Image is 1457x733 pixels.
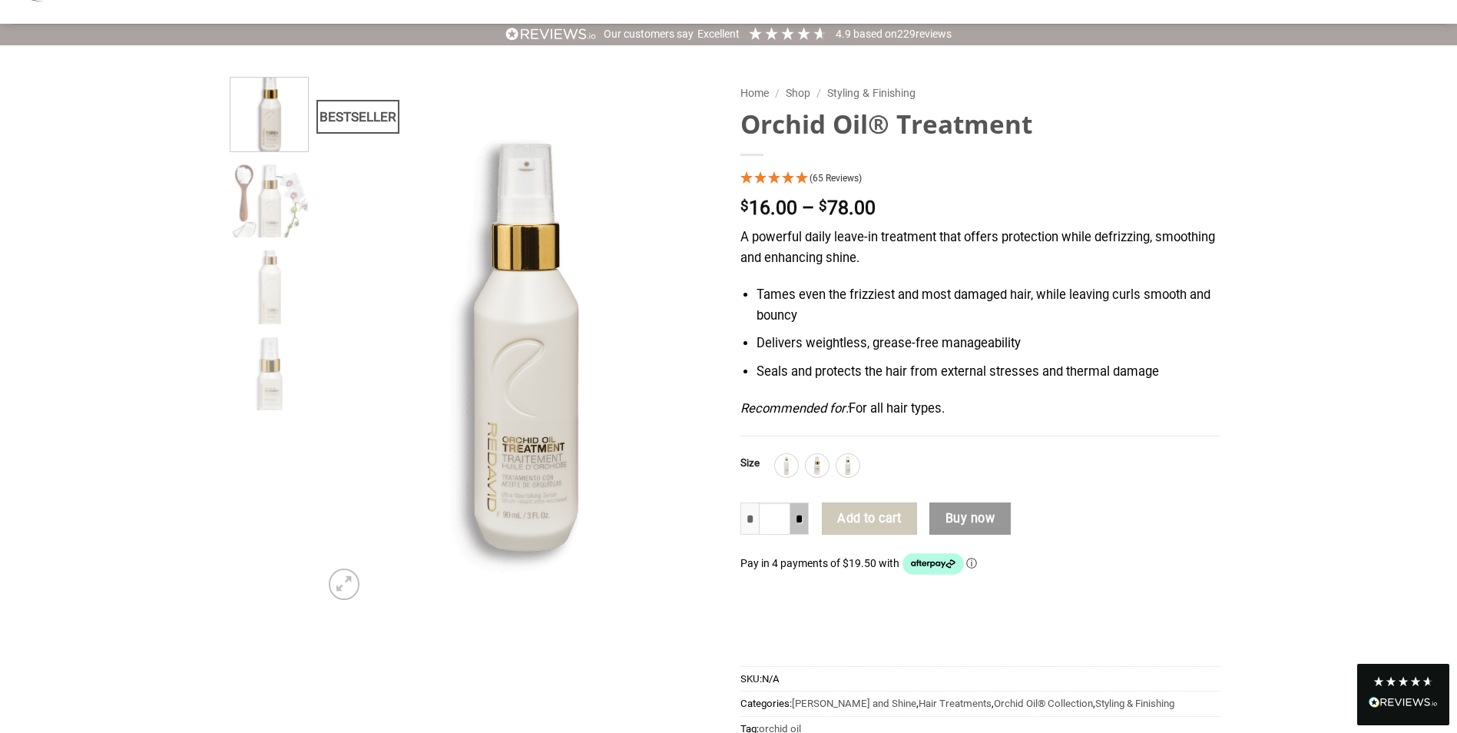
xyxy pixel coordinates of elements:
[740,666,1220,691] span: SKU:
[786,87,810,99] a: Shop
[822,502,917,535] button: Add to cart
[740,399,1220,420] p: For all hair types.
[1095,698,1174,709] a: Styling & Finishing
[762,673,780,685] span: N/A
[836,28,853,40] span: 4.9
[790,502,809,535] input: Increase quantity of Orchid Oil® Treatment
[792,698,916,709] a: [PERSON_NAME] and Shine
[1357,664,1449,725] div: Read All Reviews
[777,456,796,476] img: 250ml
[230,250,308,328] img: REDAVID Orchid Oil Treatment 250ml
[757,333,1220,354] li: Delivers weightless, grease-free manageability
[740,502,759,535] input: Reduce quantity of Orchid Oil® Treatment
[827,87,916,99] a: Styling & Finishing
[816,87,821,99] span: /
[747,25,828,41] div: 4.91 Stars
[740,227,1220,268] p: A powerful daily leave-in treatment that offers protection while defrizzing, smoothing and enhanc...
[740,85,1220,102] nav: Breadcrumb
[757,285,1220,326] li: Tames even the frizziest and most damaged hair, while leaving curls smooth and bouncy
[853,28,897,40] span: Based on
[775,87,780,99] span: /
[740,199,749,214] span: $
[802,197,814,219] span: –
[740,602,1220,620] iframe: Secure payment input frame
[759,502,791,535] input: Product quantity
[838,456,858,476] img: 90ml
[740,197,797,219] bdi: 16.00
[329,569,359,599] a: Zoom
[810,173,862,184] span: 4.95 Stars - 65 Reviews
[919,698,992,709] a: Hair Treatments
[740,401,849,416] em: Recommended for:
[807,456,827,476] img: 30ml
[697,27,740,42] div: Excellent
[757,362,1220,383] li: Seals and protects the hair from external stresses and thermal damage
[740,87,769,99] a: Home
[966,557,977,569] a: Information - Opens a dialog
[604,27,694,42] div: Our customers say
[916,28,952,40] span: reviews
[1369,694,1438,714] div: Read All Reviews
[505,27,596,41] img: REVIEWS.io
[740,557,902,569] span: Pay in 4 payments of $19.50 with
[929,502,1010,535] button: Buy now
[230,164,308,242] img: REDAVID Orchid Oil Treatment 90ml
[1373,675,1434,688] div: 4.8 Stars
[740,691,1220,715] span: Categories: , , ,
[819,197,876,219] bdi: 78.00
[740,458,760,469] label: Size
[1369,697,1438,708] img: REVIEWS.io
[320,77,717,608] img: REDAVID Orchid Oil Treatment 90ml
[897,28,916,40] span: 229
[740,108,1220,141] h1: Orchid Oil® Treatment
[994,698,1093,709] a: Orchid Oil® Collection
[230,74,308,151] img: REDAVID Orchid Oil Treatment 90ml
[230,337,308,415] img: REDAVID Orchid Oil Treatment 30ml
[740,169,1220,190] div: 4.95 Stars - 65 Reviews
[836,454,859,477] div: 90ml
[819,199,827,214] span: $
